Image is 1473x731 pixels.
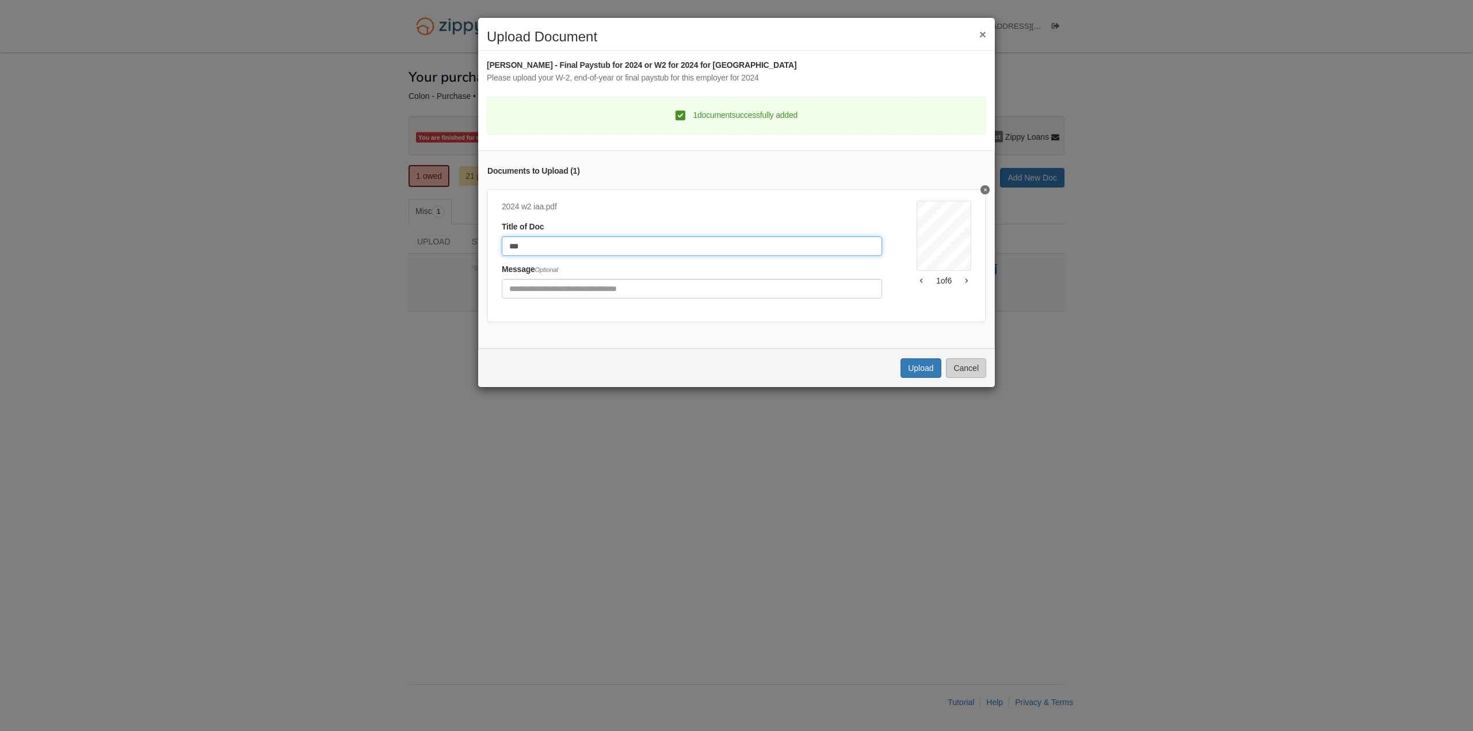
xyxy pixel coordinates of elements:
button: Cancel [946,358,986,378]
span: Optional [535,266,558,273]
label: Title of Doc [502,221,544,234]
h2: Upload Document [487,29,986,44]
button: Upload [900,358,941,378]
div: 2024 w2 iaa.pdf [502,201,882,213]
label: Message [502,263,558,276]
input: Include any comments on this document [502,279,882,298]
button: × [979,28,986,40]
input: Document Title [502,236,882,256]
button: Delete iaa [980,185,990,194]
div: Please upload your W-2, end-of-year or final paystub for this employer for 2024 [487,72,986,85]
div: [PERSON_NAME] - Final Paystub for 2024 or W2 for 2024 for [GEOGRAPHIC_DATA] [487,59,986,72]
div: 1 of 6 [917,275,971,286]
div: 1 document successfully added [676,109,797,122]
div: Documents to Upload ( 1 ) [487,165,986,178]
